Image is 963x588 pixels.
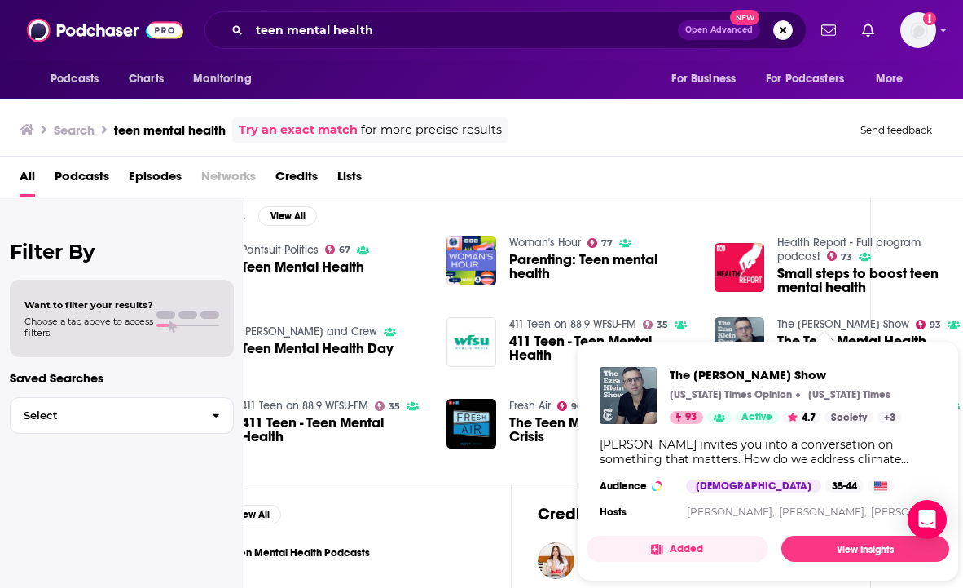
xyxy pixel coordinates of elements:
[249,17,678,43] input: Search podcasts, credits, & more...
[241,260,364,274] a: Teen Mental Health
[900,12,936,48] button: Show profile menu
[877,411,902,424] a: +3
[741,409,772,426] span: Active
[804,388,890,401] a: New York Times[US_STATE] Times
[241,399,368,413] a: 411 Teen on 88.9 WFSU-FM
[509,317,636,331] a: 411 Teen on 88.9 WFSU-FM
[446,399,496,449] img: The Teen Mental Health Crisis
[538,504,592,524] h2: Credits
[10,240,234,263] h2: Filter By
[715,317,764,367] img: The Teen Mental Health Crisis, Part 1
[258,206,317,226] button: View All
[241,325,377,338] a: Karl and Crew
[325,245,351,254] a: 67
[20,163,35,197] span: All
[241,243,319,257] a: Pantsuit Politics
[685,409,697,426] span: 93
[815,16,842,44] a: Show notifications dropdown
[687,506,775,518] a: [PERSON_NAME],
[446,236,496,285] img: Parenting: Teen mental health
[182,64,272,95] button: open menu
[509,399,551,413] a: Fresh Air
[657,321,668,329] span: 35
[670,367,902,382] a: The Ezra Klein Show
[777,236,921,263] a: Health Report - Full program podcast
[871,506,956,518] a: [PERSON_NAME]
[670,411,703,424] a: 93
[27,15,183,46] img: Podchaser - Follow, Share and Rate Podcasts
[766,68,844,91] span: For Podcasters
[114,122,226,138] h3: teen mental health
[916,320,942,329] a: 93
[781,536,949,562] a: View Insights
[783,411,820,424] button: 4.7
[557,401,583,411] a: 90
[509,253,695,281] span: Parenting: Teen mental health
[908,500,947,539] div: Open Intercom Messenger
[509,334,695,362] span: 411 Teen - Teen Mental Health
[923,12,936,25] svg: Add a profile image
[239,121,358,139] a: Try an exact match
[10,397,234,434] button: Select
[204,11,807,49] div: Search podcasts, credits, & more...
[129,163,182,197] a: Episodes
[339,246,350,254] span: 67
[600,437,936,466] div: [PERSON_NAME] invites you into a conversation on something that matters. How do we address climat...
[337,163,362,197] a: Lists
[538,542,574,579] img: Sadie Sutton
[671,68,736,91] span: For Business
[670,388,792,401] p: [US_STATE] Times Opinion
[825,480,864,493] div: 35-44
[361,121,502,139] span: for more precise results
[375,401,401,411] a: 35
[730,10,759,25] span: New
[643,320,669,329] a: 35
[228,544,370,562] a: Teen Mental Health Podcasts
[855,123,937,137] button: Send feedback
[715,243,764,293] img: Small steps to boost teen mental health
[54,122,95,138] h3: Search
[178,206,317,226] a: EpisodesView All
[930,321,941,329] span: 93
[55,163,109,197] a: Podcasts
[600,367,657,424] a: The Ezra Klein Show
[601,240,613,247] span: 77
[538,534,844,586] button: Sadie SuttonSadie Sutton
[600,480,673,493] h3: Audience
[864,64,924,95] button: open menu
[876,68,904,91] span: More
[777,267,963,294] a: Small steps to boost teen mental health
[389,403,400,410] span: 35
[446,317,496,367] img: 411 Teen - Teen Mental Health
[509,416,695,444] span: The Teen Mental Health Crisis
[509,236,581,250] a: Woman's Hour
[10,370,234,386] p: Saved Searches
[222,505,281,524] button: View All
[670,367,902,382] span: The [PERSON_NAME] Show
[275,163,318,197] span: Credits
[39,64,120,95] button: open menu
[779,506,867,518] a: [PERSON_NAME],
[241,342,394,356] a: Teen Mental Health Day
[827,251,853,261] a: 73
[686,480,821,493] div: [DEMOGRAPHIC_DATA]
[24,299,153,311] span: Want to filter your results?
[51,68,99,91] span: Podcasts
[118,64,174,95] a: Charts
[900,12,936,48] span: Logged in as LBPublicity2
[11,410,199,421] span: Select
[900,12,936,48] img: User Profile
[201,163,256,197] span: Networks
[824,411,873,424] a: Society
